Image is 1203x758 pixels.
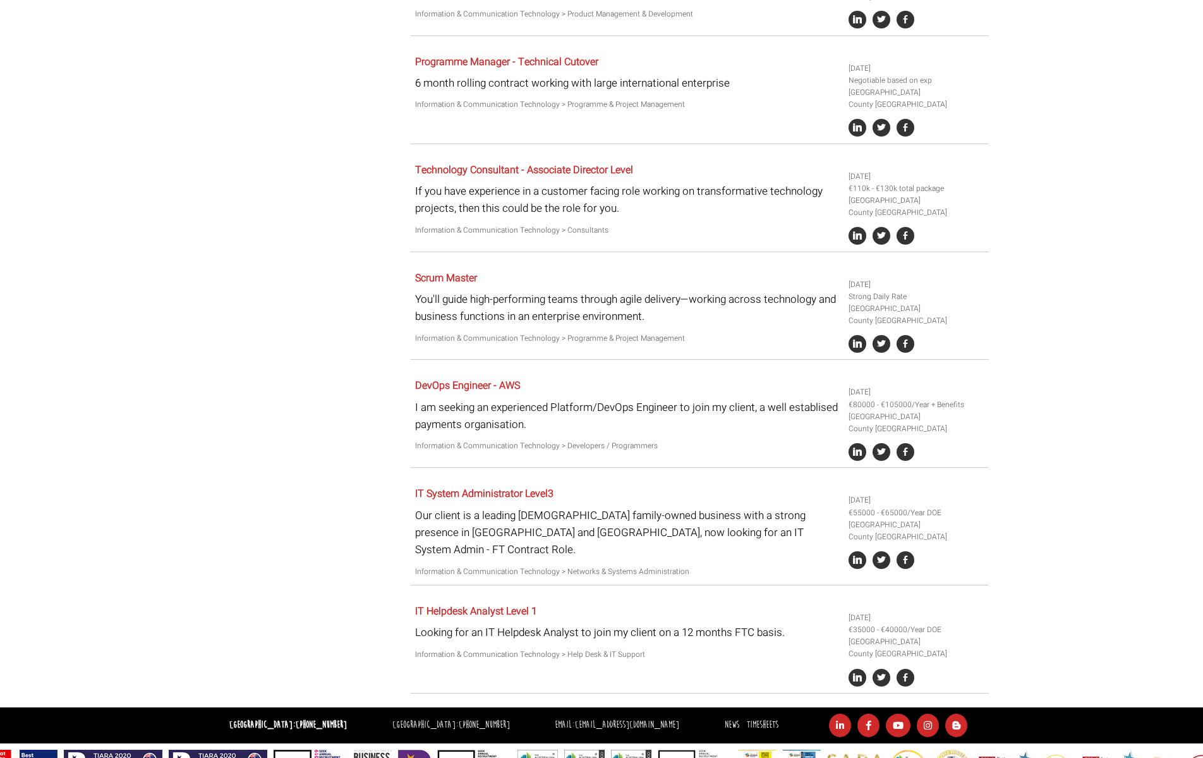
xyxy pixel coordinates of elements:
p: 6 month rolling contract working with large international enterprise [415,75,839,92]
strong: [GEOGRAPHIC_DATA]: [229,719,347,731]
p: If you have experience in a customer facing role working on transformative technology projects, t... [415,183,839,217]
p: Information & Communication Technology > Developers / Programmers [415,440,839,452]
li: €35000 - €40000/Year DOE [849,624,984,636]
p: Information & Communication Technology > Product Management & Development [415,8,839,20]
a: Programme Manager - Technical Cutover [415,54,598,70]
p: Looking for an IT Helpdesk Analyst to join my client on a 12 months FTC basis. [415,624,839,641]
li: €55000 - €65000/Year DOE [849,507,984,519]
li: €110k - €130k total package [849,183,984,195]
li: [GEOGRAPHIC_DATA] County [GEOGRAPHIC_DATA] [849,87,984,111]
p: Information & Communication Technology > Networks & Systems Administration [415,566,839,578]
li: [GEOGRAPHIC_DATA] County [GEOGRAPHIC_DATA] [849,636,984,660]
a: [EMAIL_ADDRESS][DOMAIN_NAME] [575,719,679,731]
li: [DATE] [849,63,984,75]
li: [DATE] [849,279,984,291]
li: [DATE] [849,494,984,506]
a: IT Helpdesk Analyst Level 1 [415,604,537,619]
li: [GEOGRAPHIC_DATA]: [389,716,513,735]
p: Information & Communication Technology > Consultants [415,224,839,236]
li: [GEOGRAPHIC_DATA] County [GEOGRAPHIC_DATA] [849,303,984,327]
a: Timesheets [747,719,778,731]
li: [DATE] [849,171,984,183]
li: €80000 - €105000/Year + Benefits [849,399,984,411]
li: [GEOGRAPHIC_DATA] County [GEOGRAPHIC_DATA] [849,195,984,219]
a: [PHONE_NUMBER] [296,719,347,731]
li: Negotiable based on exp [849,75,984,87]
li: [GEOGRAPHIC_DATA] County [GEOGRAPHIC_DATA] [849,519,984,543]
a: [PHONE_NUMBER] [459,719,510,731]
li: Email: [552,716,682,735]
li: [DATE] [849,612,984,624]
li: Strong Daily Rate [849,291,984,303]
li: [GEOGRAPHIC_DATA] County [GEOGRAPHIC_DATA] [849,411,984,435]
li: [DATE] [849,386,984,398]
a: DevOps Engineer - AWS [415,378,520,393]
p: Our client is a leading [DEMOGRAPHIC_DATA] family-owned business with a strong presence in [GEOGR... [415,507,839,559]
p: You'll guide high-performing teams through agile delivery—working across technology and business ... [415,291,839,325]
p: Information & Communication Technology > Help Desk & IT Support [415,649,839,661]
a: Technology Consultant - Associate Director Level [415,162,633,178]
p: I am seeking an experienced Platform/DevOps Engineer to join my client, a well establised payment... [415,399,839,433]
a: Scrum Master [415,271,477,286]
a: News [725,719,739,731]
p: Information & Communication Technology > Programme & Project Management [415,99,839,111]
a: IT System Administrator Level3 [415,486,553,501]
p: Information & Communication Technology > Programme & Project Management [415,333,839,345]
